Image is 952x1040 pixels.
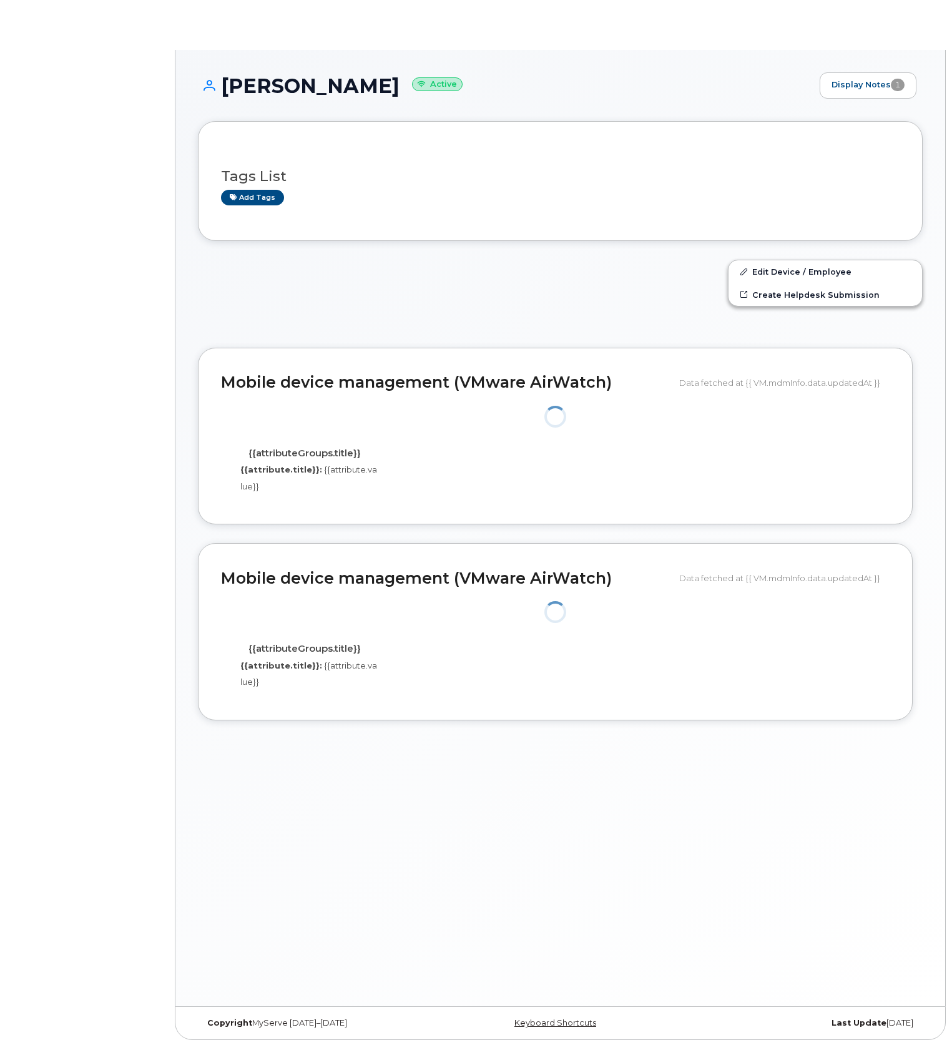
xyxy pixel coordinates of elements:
[221,190,284,205] a: Add tags
[240,464,322,476] label: {{attribute.title}}:
[679,371,890,395] div: Data fetched at {{ VM.mdmInfo.data.updatedAt }}
[729,260,922,283] a: Edit Device / Employee
[891,79,905,91] span: 1
[198,1018,439,1028] div: MyServe [DATE]–[DATE]
[230,644,379,654] h4: {{attributeGroups.title}}
[820,72,916,99] a: Display Notes1
[679,566,890,590] div: Data fetched at {{ VM.mdmInfo.data.updatedAt }}
[221,570,670,587] h2: Mobile device management (VMware AirWatch)
[240,660,322,672] label: {{attribute.title}}:
[221,169,900,184] h3: Tags List
[514,1018,596,1028] a: Keyboard Shortcuts
[207,1018,252,1028] strong: Copyright
[221,374,670,391] h2: Mobile device management (VMware AirWatch)
[681,1018,923,1028] div: [DATE]
[832,1018,886,1028] strong: Last Update
[412,77,463,92] small: Active
[729,283,922,306] a: Create Helpdesk Submission
[230,448,379,459] h4: {{attributeGroups.title}}
[198,75,813,97] h1: [PERSON_NAME]
[240,464,377,491] span: {{attribute.value}}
